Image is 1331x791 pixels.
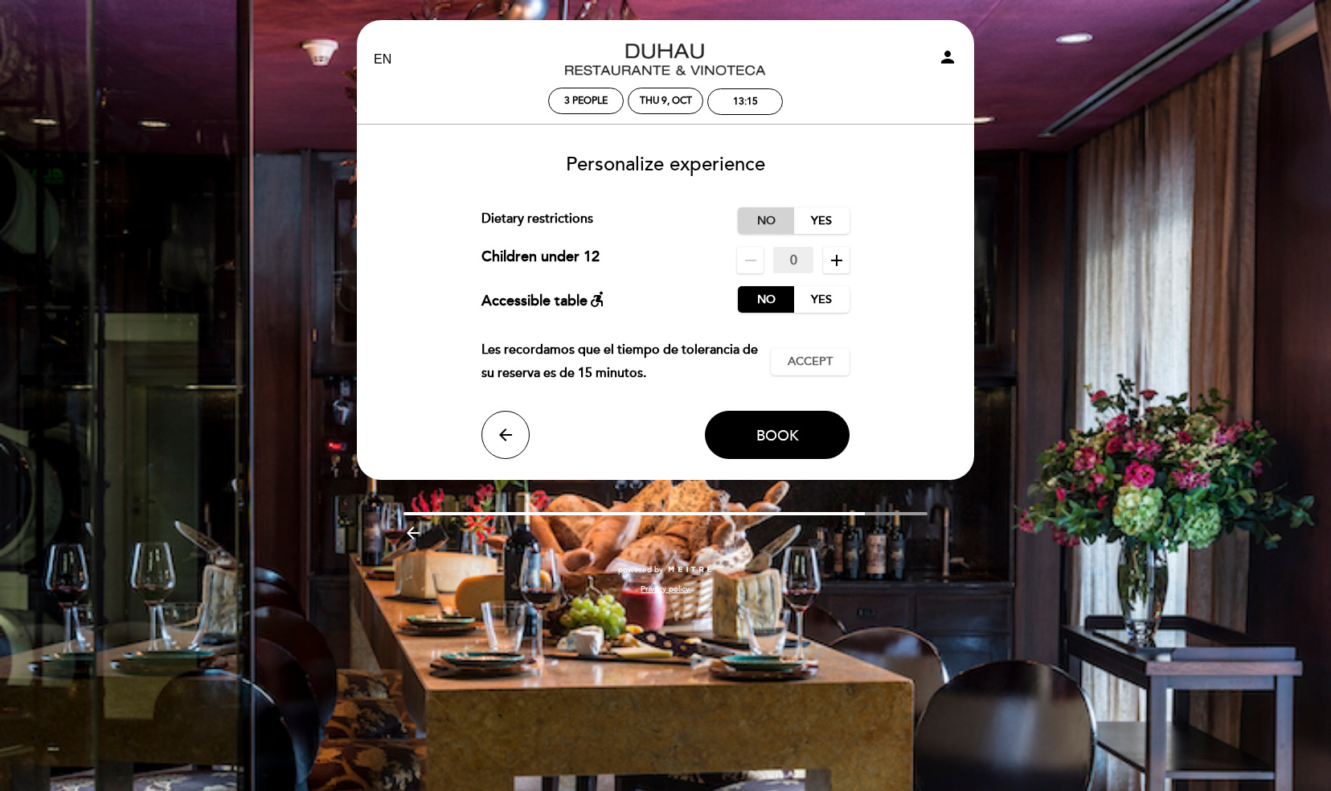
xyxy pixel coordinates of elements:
[481,247,600,273] div: Children under 12
[788,354,833,371] span: Accept
[566,153,765,176] span: Personalize experience
[793,286,850,313] label: Yes
[641,584,690,595] a: Privacy policy
[793,207,850,234] label: Yes
[618,564,663,576] span: powered by
[938,47,957,67] i: person
[565,38,766,82] a: Duhau Restaurante & Vinoteca
[738,286,794,313] label: No
[588,289,607,309] i: accessible_forward
[705,411,850,459] button: Book
[618,564,713,576] a: powered by
[481,411,530,459] button: arrow_back
[756,426,799,444] span: Book
[496,425,515,445] i: arrow_back
[733,96,758,108] div: 13:15
[741,251,760,270] i: remove
[481,338,772,385] div: Les recordamos que el tiempo de tolerancia de su reserva es de 15 minutos.
[481,207,739,234] div: Dietary restrictions
[827,251,846,270] i: add
[667,566,713,574] img: MEITRE
[640,95,692,107] div: Thu 9, Oct
[938,47,957,72] button: person
[738,207,794,234] label: No
[564,95,608,107] span: 3 people
[771,348,850,375] button: Accept
[403,523,423,543] i: arrow_backward
[481,286,607,313] div: Accessible table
